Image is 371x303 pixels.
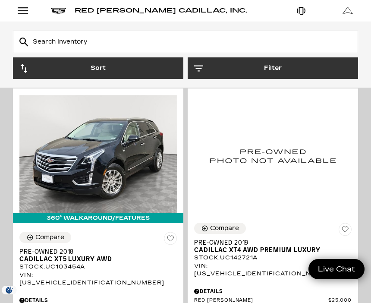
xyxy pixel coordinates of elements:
div: Stock : UC103454A [19,263,177,271]
button: Compare Vehicle [19,232,71,243]
button: Compare Vehicle [194,223,246,234]
span: Cadillac XT5 Luxury AWD [19,256,170,263]
a: Cadillac logo [51,5,66,17]
div: VIN: [US_VEHICLE_IDENTIFICATION_NUMBER] [194,262,352,278]
button: Sort [13,57,183,79]
a: Red [PERSON_NAME] Cadillac, Inc. [75,5,247,17]
button: Filter [188,57,358,79]
button: Save Vehicle [339,223,352,239]
span: Red [PERSON_NAME] Cadillac, Inc. [75,7,247,14]
div: Stock : UC142721A [194,254,352,262]
div: Compare [35,234,64,241]
img: 2018 Cadillac XT5 Luxury AWD [19,95,177,213]
a: Pre-Owned 2018Cadillac XT5 Luxury AWD [19,248,177,263]
img: Cadillac logo [51,8,66,14]
img: 2019 Cadillac XT4 AWD Premium Luxury [194,95,352,216]
button: Save Vehicle [164,232,177,248]
a: Live Chat [308,259,365,279]
input: Search Inventory [13,31,358,53]
span: Pre-Owned 2018 [19,248,170,256]
a: Pre-Owned 2019Cadillac XT4 AWD Premium Luxury [194,239,352,254]
span: Live Chat [314,264,359,274]
span: Pre-Owned 2019 [194,239,345,246]
div: 360° WalkAround/Features [13,213,183,223]
div: VIN: [US_VEHICLE_IDENTIFICATION_NUMBER] [19,271,177,287]
span: Cadillac XT4 AWD Premium Luxury [194,246,345,254]
div: Compare [210,224,239,232]
div: Pricing Details - Pre-Owned 2019 Cadillac XT4 AWD Premium Luxury [194,287,352,295]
